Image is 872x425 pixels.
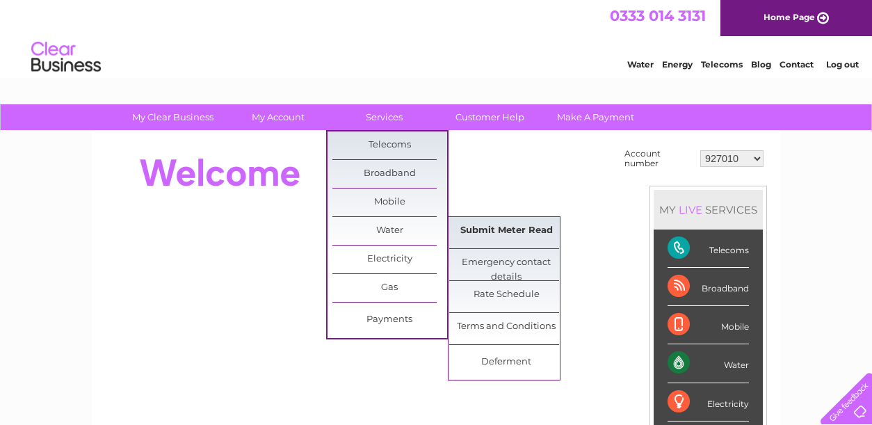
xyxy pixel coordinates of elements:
a: Contact [780,59,814,70]
a: Water [627,59,654,70]
div: Electricity [668,383,749,422]
a: Customer Help [433,104,547,130]
a: Make A Payment [538,104,653,130]
a: Emergency contact details [449,249,564,277]
a: Mobile [332,189,447,216]
a: Energy [662,59,693,70]
a: Telecoms [701,59,743,70]
div: Telecoms [668,230,749,268]
div: Water [668,344,749,383]
div: Mobile [668,306,749,344]
a: Water [332,217,447,245]
a: Services [327,104,442,130]
td: Account number [621,145,697,172]
a: Electricity [332,246,447,273]
div: Broadband [668,268,749,306]
a: Rate Schedule [449,281,564,309]
a: Gas [332,274,447,302]
div: LIVE [676,203,705,216]
a: Broadband [332,160,447,188]
a: Payments [332,306,447,334]
a: Log out [826,59,859,70]
a: My Clear Business [115,104,230,130]
a: Blog [751,59,771,70]
a: Deferment [449,348,564,376]
div: Clear Business is a trading name of Verastar Limited (registered in [GEOGRAPHIC_DATA] No. 3667643... [108,8,766,67]
a: 0333 014 3131 [610,7,706,24]
a: Terms and Conditions [449,313,564,341]
div: MY SERVICES [654,190,763,230]
a: Submit Meter Read [449,217,564,245]
img: logo.png [31,36,102,79]
a: My Account [221,104,336,130]
a: Telecoms [332,131,447,159]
